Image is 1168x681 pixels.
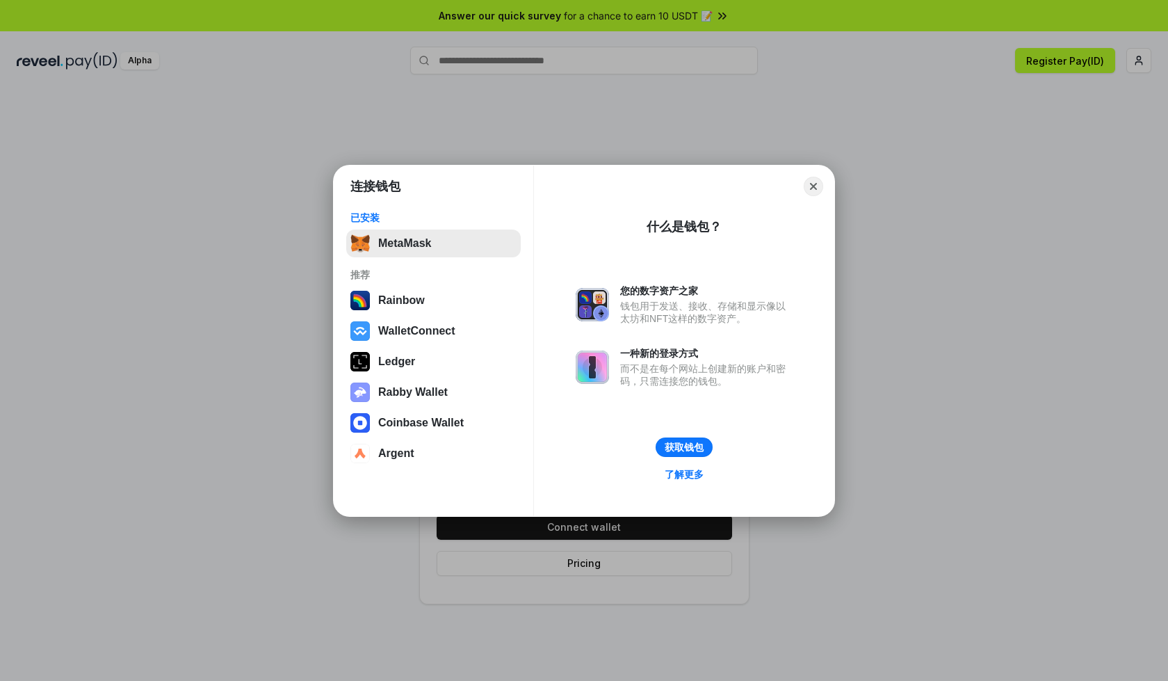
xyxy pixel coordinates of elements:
[346,230,521,257] button: MetaMask
[378,386,448,399] div: Rabby Wallet
[350,269,517,281] div: 推荐
[350,234,370,253] img: svg+xml,%3Csvg%20fill%3D%22none%22%20height%3D%2233%22%20viewBox%3D%220%200%2035%2033%22%20width%...
[576,288,609,321] img: svg+xml,%3Csvg%20xmlns%3D%22http%3A%2F%2Fwww.w3.org%2F2000%2Fsvg%22%20fill%3D%22none%22%20viewBox...
[378,417,464,429] div: Coinbase Wallet
[350,383,370,402] img: svg+xml,%3Csvg%20xmlns%3D%22http%3A%2F%2Fwww.w3.org%2F2000%2Fsvg%22%20fill%3D%22none%22%20viewBox...
[620,285,793,297] div: 您的数字资产之家
[378,447,414,460] div: Argent
[350,178,400,195] h1: 连接钱包
[378,355,415,368] div: Ledger
[350,291,370,310] img: svg+xml,%3Csvg%20width%3D%22120%22%20height%3D%22120%22%20viewBox%3D%220%200%20120%20120%22%20fil...
[647,218,722,235] div: 什么是钱包？
[378,294,425,307] div: Rainbow
[346,348,521,376] button: Ledger
[656,438,713,457] button: 获取钱包
[346,378,521,406] button: Rabby Wallet
[346,287,521,314] button: Rainbow
[350,352,370,371] img: svg+xml,%3Csvg%20xmlns%3D%22http%3A%2F%2Fwww.w3.org%2F2000%2Fsvg%22%20width%3D%2228%22%20height%3...
[378,237,431,250] div: MetaMask
[350,321,370,341] img: svg+xml,%3Csvg%20width%3D%2228%22%20height%3D%2228%22%20viewBox%3D%220%200%2028%2028%22%20fill%3D...
[656,465,712,483] a: 了解更多
[346,317,521,345] button: WalletConnect
[350,444,370,463] img: svg+xml,%3Csvg%20width%3D%2228%22%20height%3D%2228%22%20viewBox%3D%220%200%2028%2028%22%20fill%3D...
[620,362,793,387] div: 而不是在每个网站上创建新的账户和密码，只需连接您的钱包。
[620,300,793,325] div: 钱包用于发送、接收、存储和显示像以太坊和NFT这样的数字资产。
[350,211,517,224] div: 已安装
[665,441,704,454] div: 获取钱包
[804,177,823,196] button: Close
[346,440,521,467] button: Argent
[378,325,455,337] div: WalletConnect
[665,468,704,481] div: 了解更多
[620,347,793,360] div: 一种新的登录方式
[346,409,521,437] button: Coinbase Wallet
[350,413,370,433] img: svg+xml,%3Csvg%20width%3D%2228%22%20height%3D%2228%22%20viewBox%3D%220%200%2028%2028%22%20fill%3D...
[576,351,609,384] img: svg+xml,%3Csvg%20xmlns%3D%22http%3A%2F%2Fwww.w3.org%2F2000%2Fsvg%22%20fill%3D%22none%22%20viewBox...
